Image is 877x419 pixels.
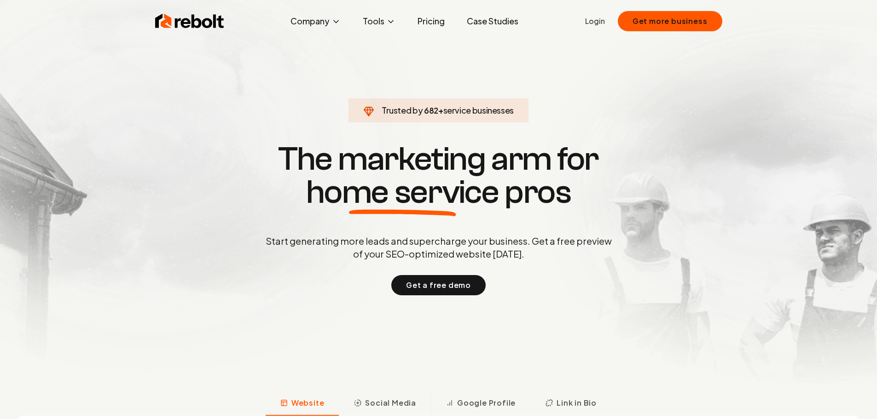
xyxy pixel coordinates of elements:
p: Start generating more leads and supercharge your business. Get a free preview of your SEO-optimiz... [264,235,614,260]
button: Get a free demo [391,275,486,295]
span: service businesses [443,105,514,115]
span: 682 [424,104,438,117]
img: Rebolt Logo [155,12,224,30]
button: Social Media [339,392,431,416]
a: Login [585,16,605,27]
span: Social Media [365,397,416,408]
button: Tools [355,12,403,30]
h1: The marketing arm for pros [218,143,660,209]
span: home service [306,176,499,209]
button: Link in Bio [530,392,611,416]
span: Google Profile [457,397,516,408]
span: Website [291,397,325,408]
button: Google Profile [431,392,530,416]
span: Trusted by [382,105,423,115]
a: Pricing [410,12,452,30]
button: Company [283,12,348,30]
span: Link in Bio [557,397,597,408]
button: Get more business [618,11,722,31]
a: Case Studies [459,12,526,30]
button: Website [266,392,339,416]
span: + [438,105,443,115]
